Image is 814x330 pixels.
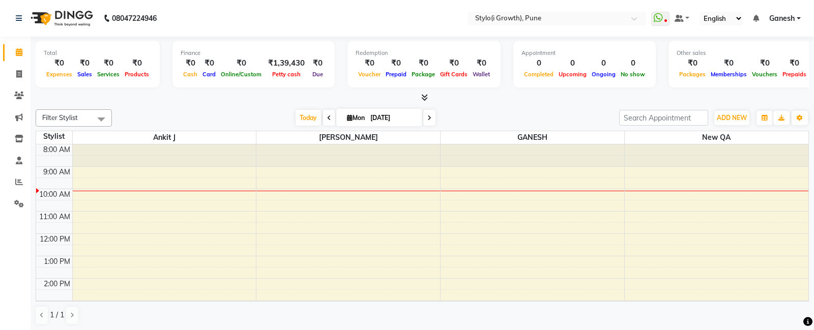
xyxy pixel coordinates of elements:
[37,212,72,222] div: 11:00 AM
[521,57,556,69] div: 0
[438,71,470,78] span: Gift Cards
[619,110,708,126] input: Search Appointment
[73,131,256,144] span: Ankit J
[438,57,470,69] div: ₹0
[356,49,492,57] div: Redemption
[771,289,804,320] iframe: chat widget
[309,57,327,69] div: ₹0
[200,57,218,69] div: ₹0
[75,71,95,78] span: Sales
[95,57,122,69] div: ₹0
[122,57,152,69] div: ₹0
[618,71,648,78] span: No show
[256,131,440,144] span: [PERSON_NAME]
[75,57,95,69] div: ₹0
[296,110,321,126] span: Today
[677,71,708,78] span: Packages
[44,71,75,78] span: Expenses
[625,131,808,144] span: new QA
[181,71,200,78] span: Cash
[44,57,75,69] div: ₹0
[714,111,749,125] button: ADD NEW
[270,71,303,78] span: Petty cash
[200,71,218,78] span: Card
[769,13,795,24] span: Ganesh
[589,57,618,69] div: 0
[749,57,780,69] div: ₹0
[310,71,326,78] span: Due
[521,49,648,57] div: Appointment
[708,71,749,78] span: Memberships
[441,131,624,144] span: GANESH
[181,57,200,69] div: ₹0
[95,71,122,78] span: Services
[618,57,648,69] div: 0
[38,234,72,245] div: 12:00 PM
[367,110,418,126] input: 2025-09-01
[112,4,157,33] b: 08047224946
[780,71,809,78] span: Prepaids
[42,113,78,122] span: Filter Stylist
[218,57,264,69] div: ₹0
[344,114,367,122] span: Mon
[470,71,492,78] span: Wallet
[409,71,438,78] span: Package
[356,57,383,69] div: ₹0
[26,4,96,33] img: logo
[383,57,409,69] div: ₹0
[356,71,383,78] span: Voucher
[37,189,72,200] div: 10:00 AM
[556,57,589,69] div: 0
[521,71,556,78] span: Completed
[42,279,72,289] div: 2:00 PM
[36,131,72,142] div: Stylist
[409,57,438,69] div: ₹0
[218,71,264,78] span: Online/Custom
[708,57,749,69] div: ₹0
[41,144,72,155] div: 8:00 AM
[677,57,708,69] div: ₹0
[41,167,72,177] div: 9:00 AM
[122,71,152,78] span: Products
[42,256,72,267] div: 1:00 PM
[749,71,780,78] span: Vouchers
[470,57,492,69] div: ₹0
[181,49,327,57] div: Finance
[556,71,589,78] span: Upcoming
[780,57,809,69] div: ₹0
[264,57,309,69] div: ₹1,39,430
[50,310,64,320] span: 1 / 1
[717,114,747,122] span: ADD NEW
[589,71,618,78] span: Ongoing
[44,49,152,57] div: Total
[383,71,409,78] span: Prepaid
